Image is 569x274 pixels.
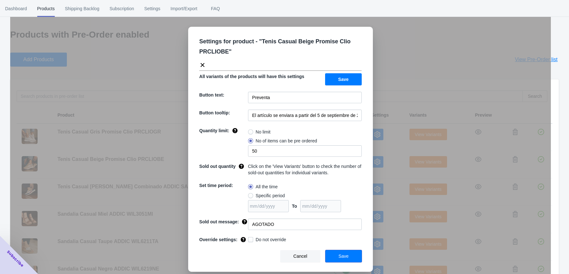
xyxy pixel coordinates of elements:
span: Cancel [293,254,307,259]
span: No of items can be pre ordered [256,138,317,144]
span: Dashboard [5,0,27,17]
span: No limit [256,129,271,135]
span: All variants of the products will have this settings [199,74,304,79]
span: Sold out message: [199,219,239,224]
span: Set time period: [199,183,233,188]
span: Button text: [199,92,224,97]
span: Sold out quantity [199,164,236,169]
span: Button tooltip: [199,110,230,115]
span: Settings [144,0,160,17]
span: All the time [256,184,278,190]
button: Cancel [280,250,320,262]
span: To [292,204,297,209]
span: Click on the 'View Variants' button to check the number of sold-out quantities for individual var... [248,164,361,175]
span: FAQ [208,0,224,17]
span: Import/Export [171,0,197,17]
span: Products [37,0,55,17]
span: Specific period [256,192,285,199]
p: Settings for product - " Tenis Casual Beige Promise Clio PRCLIOBE " [199,36,367,57]
span: Save [338,77,349,82]
span: Save [338,254,349,259]
span: Subscription [110,0,134,17]
button: Save [325,73,362,85]
span: Subscribe [6,249,25,268]
span: Override settings: [199,237,238,242]
span: Shipping Backlog [65,0,99,17]
span: Do not override [256,236,286,243]
button: Save [325,250,362,262]
span: Quantity limit: [199,128,229,133]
